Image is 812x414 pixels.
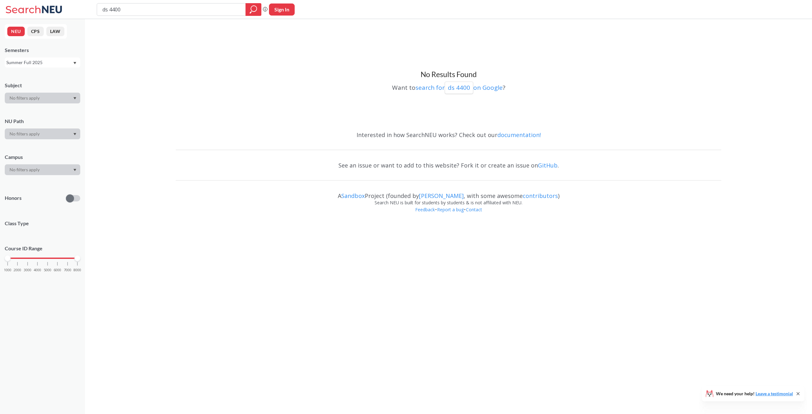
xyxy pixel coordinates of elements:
div: Semesters [5,47,80,54]
a: Contact [466,207,482,213]
a: search fords 4400on Google [416,83,503,92]
a: [PERSON_NAME] [419,192,464,200]
a: contributors [523,192,558,200]
span: 4000 [34,268,41,272]
a: Feedback [415,207,435,213]
span: We need your help! [716,391,793,396]
span: 5000 [44,268,51,272]
div: NU Path [5,118,80,125]
p: Honors [5,194,22,202]
span: Class Type [5,220,80,227]
span: 2000 [14,268,21,272]
div: A Project (founded by , with some awesome ) [176,187,721,199]
div: Want to ? [176,79,721,94]
div: Interested in how SearchNEU works? Check out our [176,126,721,144]
h3: No Results Found [176,70,721,79]
div: Campus [5,154,80,161]
span: 6000 [54,268,61,272]
a: GitHub [538,161,558,169]
a: documentation! [497,131,541,139]
svg: Dropdown arrow [73,62,76,64]
svg: Dropdown arrow [73,169,76,171]
span: 8000 [74,268,81,272]
p: Course ID Range [5,245,80,252]
p: ds 4400 [448,83,470,92]
svg: Dropdown arrow [73,97,76,100]
button: LAW [46,27,64,36]
a: Leave a testimonial [756,391,793,396]
a: Report a bug [437,207,464,213]
div: See an issue or want to add to this website? Fork it or create an issue on . [176,156,721,174]
input: Class, professor, course number, "phrase" [102,4,241,15]
svg: magnifying glass [250,5,257,14]
div: Dropdown arrow [5,93,80,103]
svg: Dropdown arrow [73,133,76,135]
span: 3000 [24,268,31,272]
span: 1000 [4,268,11,272]
button: Sign In [269,3,295,16]
div: Subject [5,82,80,89]
button: CPS [27,27,44,36]
div: Dropdown arrow [5,128,80,139]
div: Summer Full 2025 [6,59,73,66]
div: magnifying glass [246,3,261,16]
a: Sandbox [341,192,365,200]
div: • • [176,206,721,223]
span: 7000 [64,268,71,272]
div: Search NEU is built for students by students & is not affiliated with NEU. [176,199,721,206]
button: NEU [7,27,25,36]
div: Dropdown arrow [5,164,80,175]
div: Summer Full 2025Dropdown arrow [5,57,80,68]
